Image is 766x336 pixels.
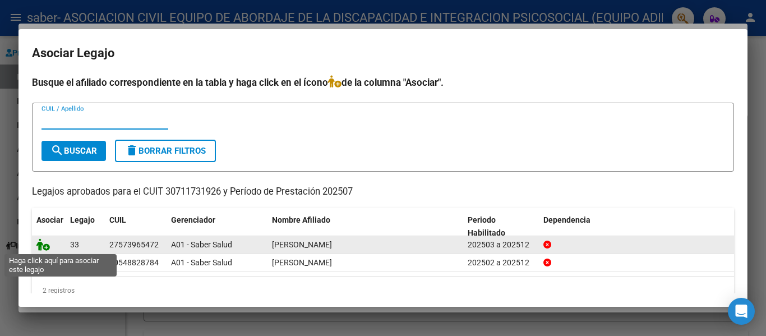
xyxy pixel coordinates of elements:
button: Buscar [41,141,106,161]
datatable-header-cell: Asociar [32,208,66,245]
div: 20548828784 [109,256,159,269]
mat-icon: delete [125,144,139,157]
span: Asociar [36,215,63,224]
div: Open Intercom Messenger [728,298,755,325]
p: Legajos aprobados para el CUIT 30711731926 y Período de Prestación 202507 [32,185,734,199]
datatable-header-cell: Dependencia [539,208,735,245]
button: Borrar Filtros [115,140,216,162]
span: 17 [70,258,79,267]
datatable-header-cell: Legajo [66,208,105,245]
span: Dependencia [543,215,590,224]
span: Buscar [50,146,97,156]
span: CUIL [109,215,126,224]
span: A01 - Saber Salud [171,240,232,249]
datatable-header-cell: Nombre Afiliado [267,208,463,245]
div: 202503 a 202512 [468,238,534,251]
span: 33 [70,240,79,249]
span: Gerenciador [171,215,215,224]
datatable-header-cell: CUIL [105,208,167,245]
span: Periodo Habilitado [468,215,505,237]
span: A01 - Saber Salud [171,258,232,267]
datatable-header-cell: Periodo Habilitado [463,208,539,245]
span: Legajo [70,215,95,224]
div: 2 registros [32,277,734,305]
span: FRIAS VALENTINO LEON [272,258,332,267]
span: Borrar Filtros [125,146,206,156]
h4: Busque el afiliado correspondiente en la tabla y haga click en el ícono de la columna "Asociar". [32,75,734,90]
mat-icon: search [50,144,64,157]
datatable-header-cell: Gerenciador [167,208,267,245]
div: 27573965472 [109,238,159,251]
h2: Asociar Legajo [32,43,734,64]
span: QUIÑONEZ JOAQUINA [272,240,332,249]
span: Nombre Afiliado [272,215,330,224]
div: 202502 a 202512 [468,256,534,269]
